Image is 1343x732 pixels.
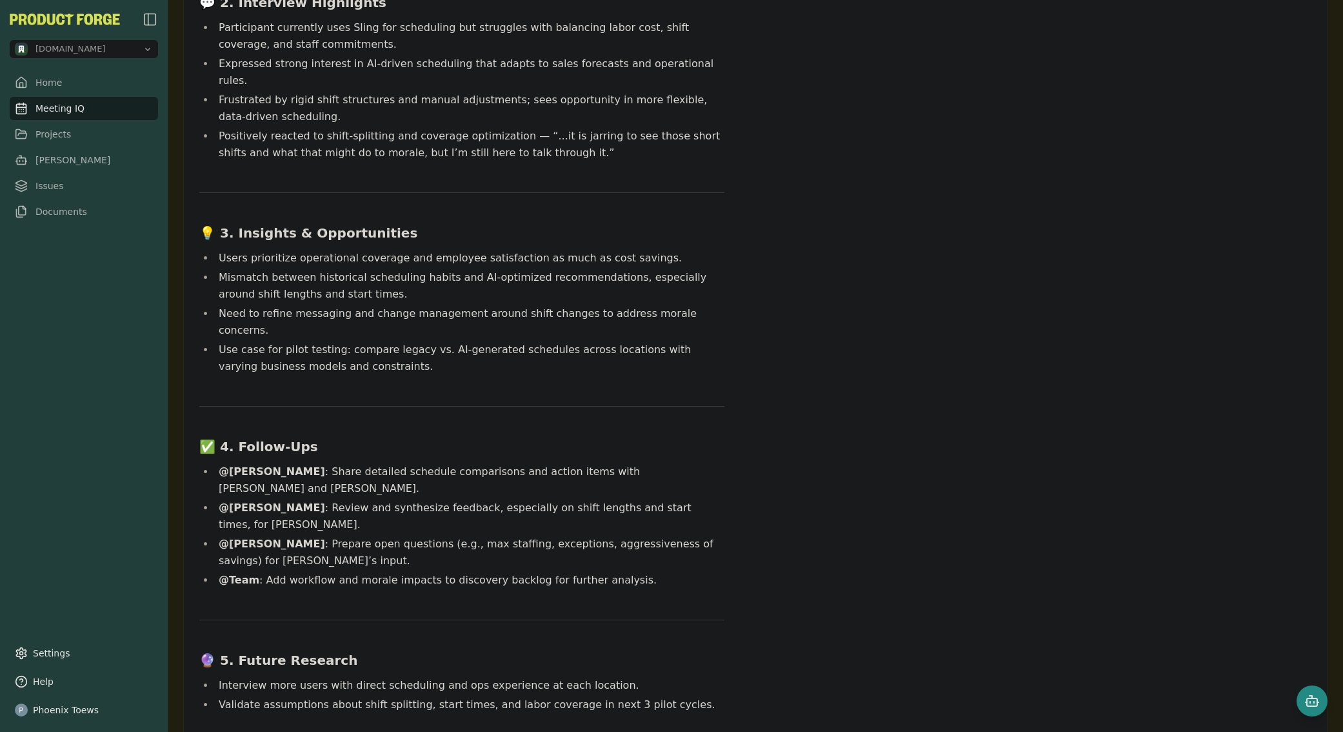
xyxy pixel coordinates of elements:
strong: @[PERSON_NAME] [219,465,325,478]
a: [PERSON_NAME] [10,148,158,172]
li: Positively reacted to shift-splitting and coverage optimization — “...it is jarring to see those ... [215,128,724,161]
button: Open organization switcher [10,40,158,58]
li: Mismatch between historical scheduling habits and AI-optimized recommendations, especially around... [215,269,724,303]
li: : Add workflow and morale impacts to discovery backlog for further analysis. [215,572,724,589]
a: Settings [10,642,158,665]
a: Issues [10,174,158,198]
li: Validate assumptions about shift splitting, start times, and labor coverage in next 3 pilot cycles. [215,696,724,713]
li: : Review and synthesize feedback, especially on shift lengths and start times, for [PERSON_NAME]. [215,500,724,533]
img: profile [15,704,28,717]
h3: 💡 3. Insights & Opportunities [199,224,724,242]
img: methodic.work [15,43,28,56]
a: Projects [10,123,158,146]
a: Meeting IQ [10,97,158,120]
li: Participant currently uses Sling for scheduling but struggles with balancing labor cost, shift co... [215,19,724,53]
span: methodic.work [35,43,106,55]
button: PF-Logo [10,14,120,25]
li: Users prioritize operational coverage and employee satisfaction as much as cost savings. [215,250,724,267]
button: Open chat [1297,686,1328,717]
strong: @[PERSON_NAME] [219,538,325,550]
strong: @Team [219,574,259,586]
img: sidebar [143,12,158,27]
li: Interview more users with direct scheduling and ops experience at each location. [215,677,724,694]
h3: ✅ 4. Follow-Ups [199,438,724,456]
li: Need to refine messaging and change management around shift changes to address morale concerns. [215,305,724,339]
button: Close Sidebar [143,12,158,27]
h3: 🔮 5. Future Research [199,651,724,669]
li: : Prepare open questions (e.g., max staffing, exceptions, aggressiveness of savings) for [PERSON_... [215,536,724,569]
li: Expressed strong interest in AI-driven scheduling that adapts to sales forecasts and operational ... [215,56,724,89]
li: : Share detailed schedule comparisons and action items with [PERSON_NAME] and [PERSON_NAME]. [215,463,724,497]
li: Use case for pilot testing: compare legacy vs. AI-generated schedules across locations with varyi... [215,341,724,375]
a: Home [10,71,158,94]
button: Phoenix Toews [10,698,158,722]
li: Frustrated by rigid shift structures and manual adjustments; sees opportunity in more flexible, d... [215,92,724,125]
img: Product Forge [10,14,120,25]
a: Documents [10,200,158,223]
button: Help [10,670,158,693]
strong: @[PERSON_NAME] [219,502,325,514]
